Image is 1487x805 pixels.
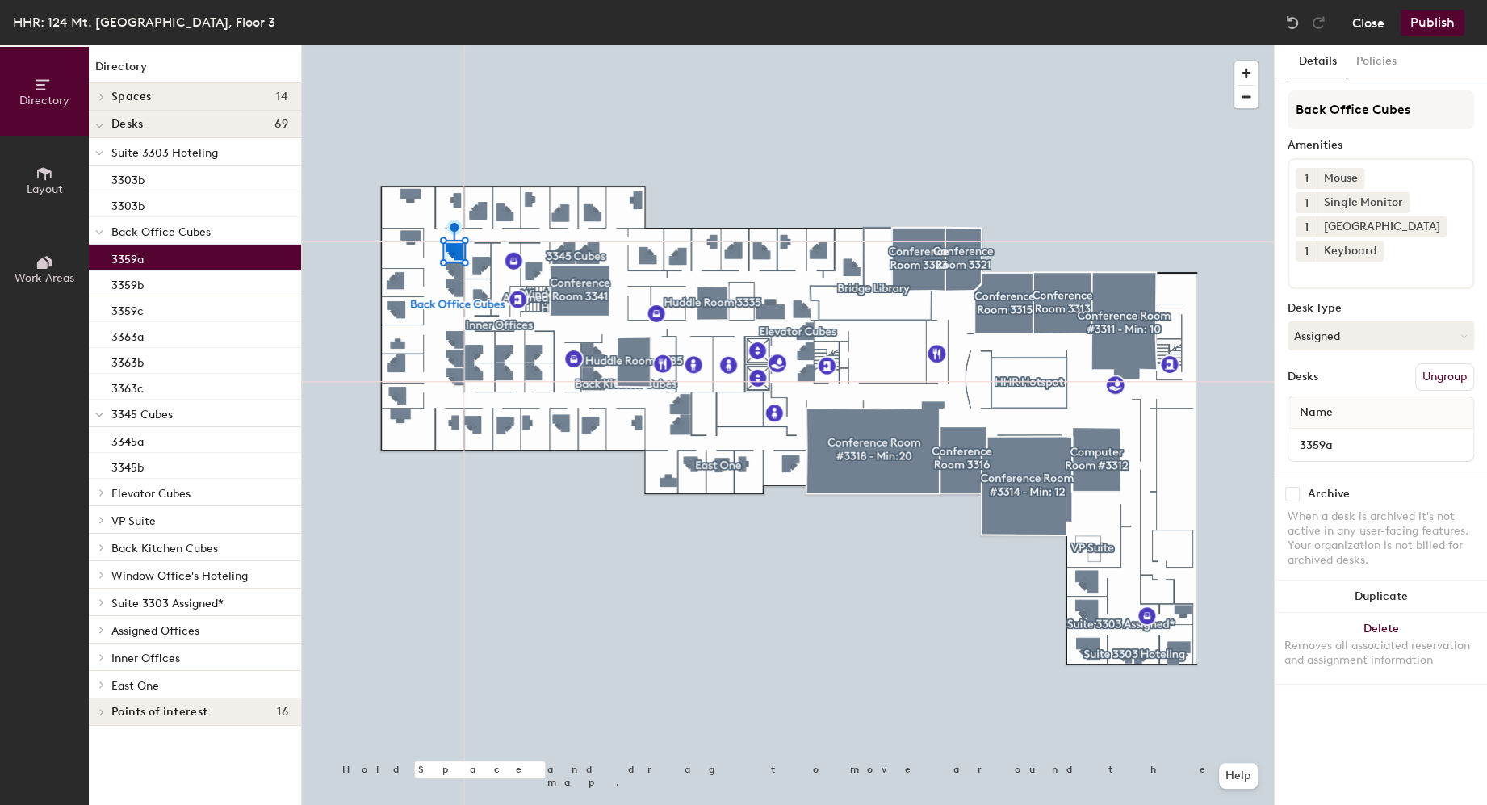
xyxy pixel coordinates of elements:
[111,624,199,638] span: Assigned Offices
[1288,321,1474,350] button: Assigned
[111,90,152,103] span: Spaces
[111,274,144,292] p: 3359b
[1288,371,1318,384] div: Desks
[1288,509,1474,568] div: When a desk is archived it's not active in any user-facing features. Your organization is not bil...
[1310,15,1326,31] img: Redo
[1296,241,1317,262] button: 1
[1288,139,1474,152] div: Amenities
[1305,219,1309,236] span: 1
[1352,10,1384,36] button: Close
[1317,241,1384,262] div: Keyboard
[1292,434,1470,456] input: Unnamed desk
[111,248,144,266] p: 3359a
[1284,639,1477,668] div: Removes all associated reservation and assignment information
[277,706,288,719] span: 16
[111,679,159,693] span: East One
[1305,243,1309,260] span: 1
[111,569,248,583] span: Window Office's Hoteling
[111,706,207,719] span: Points of interest
[276,90,288,103] span: 14
[111,542,218,556] span: Back Kitchen Cubes
[111,195,145,213] p: 3303b
[1275,581,1487,613] button: Duplicate
[111,408,173,421] span: 3345 Cubes
[1415,363,1474,391] button: Ungroup
[13,12,275,32] div: HHR: 124 Mt. [GEOGRAPHIC_DATA], Floor 3
[1289,45,1347,78] button: Details
[15,271,74,285] span: Work Areas
[111,514,156,528] span: VP Suite
[111,146,218,160] span: Suite 3303 Hoteling
[111,300,144,318] p: 3359c
[1284,15,1301,31] img: Undo
[1292,398,1341,427] span: Name
[111,118,143,131] span: Desks
[1305,170,1309,187] span: 1
[1219,763,1258,789] button: Help
[19,94,69,107] span: Directory
[1275,613,1487,684] button: DeleteRemoves all associated reservation and assignment information
[111,169,145,187] p: 3303b
[1317,168,1364,189] div: Mouse
[1288,302,1474,315] div: Desk Type
[1401,10,1464,36] button: Publish
[111,325,144,344] p: 3363a
[111,652,180,665] span: Inner Offices
[27,182,63,196] span: Layout
[1305,195,1309,212] span: 1
[1347,45,1406,78] button: Policies
[1296,192,1317,213] button: 1
[111,597,224,610] span: Suite 3303 Assigned*
[274,118,288,131] span: 69
[111,377,144,396] p: 3363c
[1296,216,1317,237] button: 1
[111,225,211,239] span: Back Office Cubes
[1317,216,1447,237] div: [GEOGRAPHIC_DATA]
[111,487,191,501] span: Elevator Cubes
[111,351,144,370] p: 3363b
[89,58,301,83] h1: Directory
[111,430,144,449] p: 3345a
[1308,488,1350,501] div: Archive
[1317,192,1410,213] div: Single Monitor
[111,456,144,475] p: 3345b
[1296,168,1317,189] button: 1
